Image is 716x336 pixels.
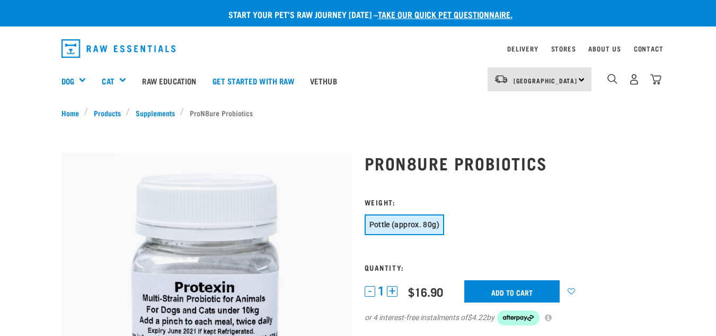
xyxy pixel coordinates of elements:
[464,280,560,303] input: Add to cart
[369,220,439,229] span: Pottle (approx. 80g)
[408,285,443,298] div: $16.90
[514,79,578,82] span: [GEOGRAPHIC_DATA]
[61,75,74,87] a: Dog
[61,107,655,118] nav: breadcrumbs
[507,47,538,50] a: Delivery
[387,286,397,297] button: +
[378,12,512,16] a: take our quick pet questionnaire.
[134,59,204,102] a: Raw Education
[588,47,621,50] a: About Us
[130,107,180,118] a: Supplements
[302,59,345,102] a: Vethub
[365,214,444,235] button: Pottle (approx. 80g)
[102,75,114,87] a: Cat
[467,312,487,323] span: $4.22
[629,74,640,85] img: user.png
[551,47,576,50] a: Stores
[497,311,540,325] img: Afterpay
[88,107,126,118] a: Products
[494,74,508,84] img: van-moving.png
[650,74,661,85] img: home-icon@2x.png
[61,39,176,58] img: Raw Essentials Logo
[365,263,655,271] h3: Quantity:
[378,286,384,297] span: 1
[365,198,655,206] h3: Weight:
[365,286,375,297] button: -
[365,311,655,325] div: or 4 interest-free instalments of by
[53,35,664,62] nav: dropdown navigation
[205,59,302,102] a: Get started with Raw
[634,47,664,50] a: Contact
[607,74,617,84] img: home-icon-1@2x.png
[61,107,85,118] a: Home
[365,153,655,173] h1: ProN8ure Probiotics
